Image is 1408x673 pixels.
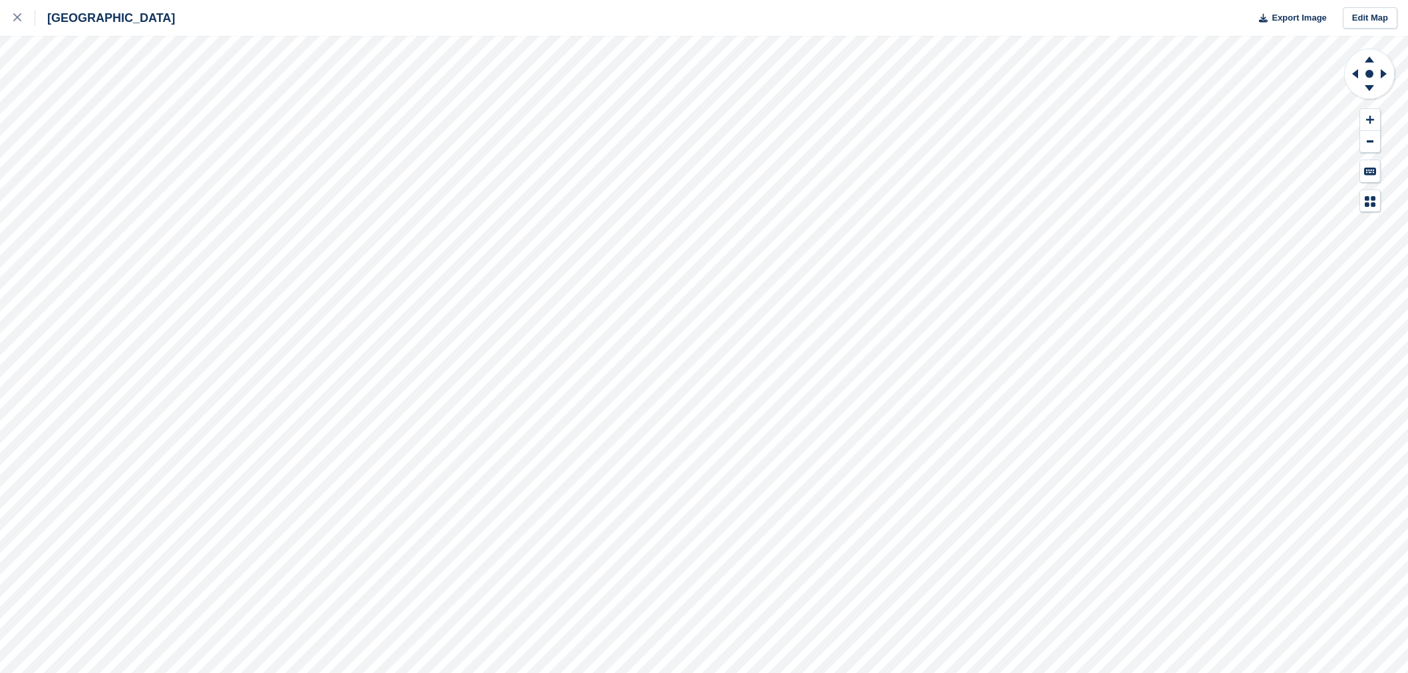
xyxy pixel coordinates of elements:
span: Export Image [1272,11,1326,25]
button: Map Legend [1360,190,1380,212]
button: Keyboard Shortcuts [1360,160,1380,182]
button: Zoom In [1360,109,1380,131]
button: Export Image [1251,7,1327,29]
div: [GEOGRAPHIC_DATA] [35,10,175,26]
button: Zoom Out [1360,131,1380,153]
a: Edit Map [1343,7,1397,29]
